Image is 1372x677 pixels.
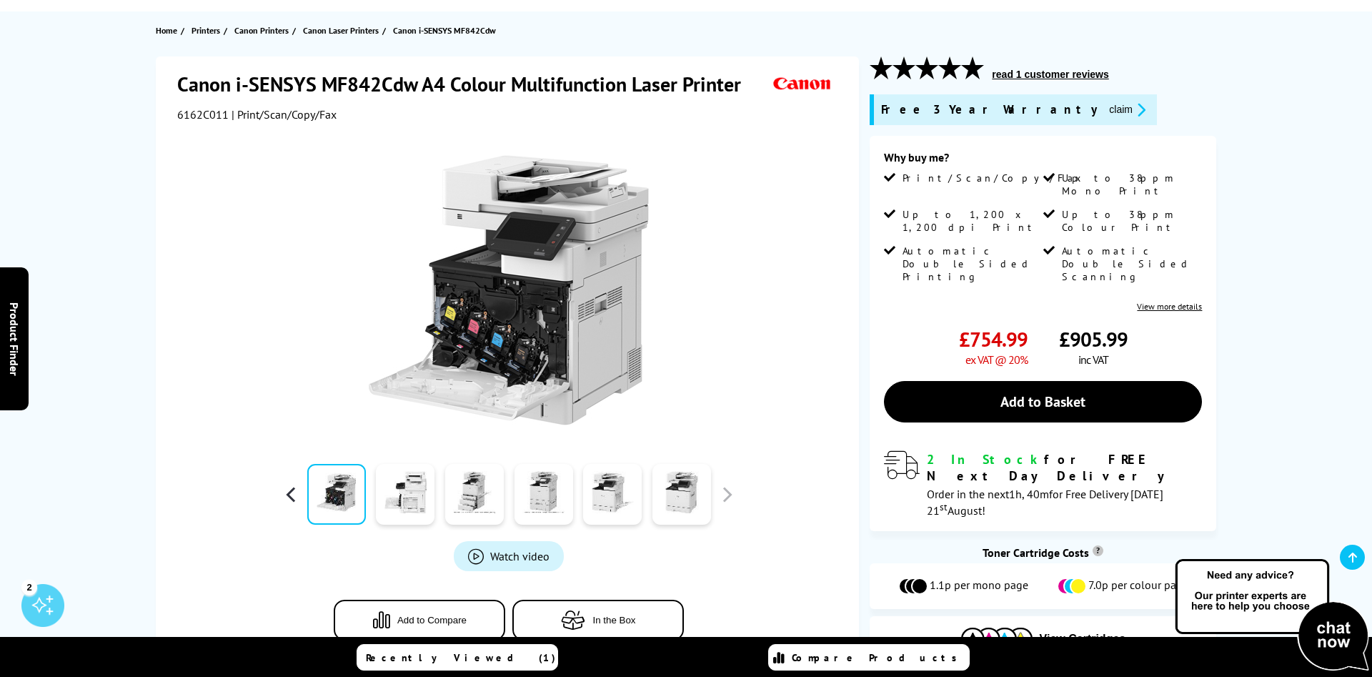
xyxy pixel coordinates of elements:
div: modal_delivery [884,451,1202,517]
span: Canon i-SENSYS MF842Cdw [393,25,496,36]
div: Toner Cartridge Costs [870,545,1216,560]
span: Canon Laser Printers [303,23,379,38]
span: Printers [192,23,220,38]
span: In the Box [592,615,635,626]
span: Up to 38ppm Colour Print [1062,208,1199,234]
span: Compare Products [792,651,965,664]
span: Print/Scan/Copy/Fax [903,172,1086,184]
img: Canon i-SENSYS MF842Cdw Thumbnail [369,150,649,430]
span: 7.0p per colour page [1088,578,1188,595]
a: View more details [1137,301,1202,312]
span: | Print/Scan/Copy/Fax [232,107,337,122]
a: Add to Basket [884,381,1202,422]
span: Add to Compare [397,615,467,626]
button: View Cartridges [880,627,1206,651]
span: 1.1p per mono page [930,578,1028,595]
span: Free 3 Year Warranty [881,102,1098,118]
span: Up to 38ppm Mono Print [1062,172,1199,197]
a: Home [156,23,181,38]
sup: Cost per page [1093,545,1103,556]
span: 6162C011 [177,107,229,122]
img: Cartridges [961,628,1033,650]
div: Why buy me? [884,150,1202,172]
a: Printers [192,23,224,38]
span: £754.99 [959,326,1028,352]
span: Up to 1,200 x 1,200 dpi Print [903,208,1040,234]
div: 2 [21,579,37,595]
span: Automatic Double Sided Scanning [1062,244,1199,283]
span: Recently Viewed (1) [366,651,556,664]
span: Home [156,23,177,38]
img: Open Live Chat window [1172,557,1372,674]
button: read 1 customer reviews [988,68,1113,81]
span: Product Finder [7,302,21,375]
button: promo-description [1105,102,1150,118]
a: Product_All_Videos [454,541,564,571]
span: Order in the next for Free Delivery [DATE] 21 August! [927,487,1163,518]
span: Watch video [490,549,550,563]
img: Canon [770,71,835,97]
span: ex VAT @ 20% [965,352,1028,367]
button: Add to Compare [334,600,505,641]
h1: Canon i-SENSYS MF842Cdw A4 Colour Multifunction Laser Printer [177,71,755,97]
sup: st [940,500,948,513]
button: In the Box [512,600,684,641]
div: for FREE Next Day Delivery [927,451,1202,484]
a: Canon Printers [234,23,292,38]
span: View Cartridges [1040,633,1126,646]
span: £905.99 [1059,326,1128,352]
span: 2 In Stock [927,451,1044,468]
span: Automatic Double Sided Printing [903,244,1040,283]
span: Canon Printers [234,23,289,38]
span: 1h, 40m [1009,487,1049,501]
a: Compare Products [768,644,970,671]
a: Canon Laser Printers [303,23,382,38]
a: Recently Viewed (1) [357,644,558,671]
span: inc VAT [1078,352,1108,367]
